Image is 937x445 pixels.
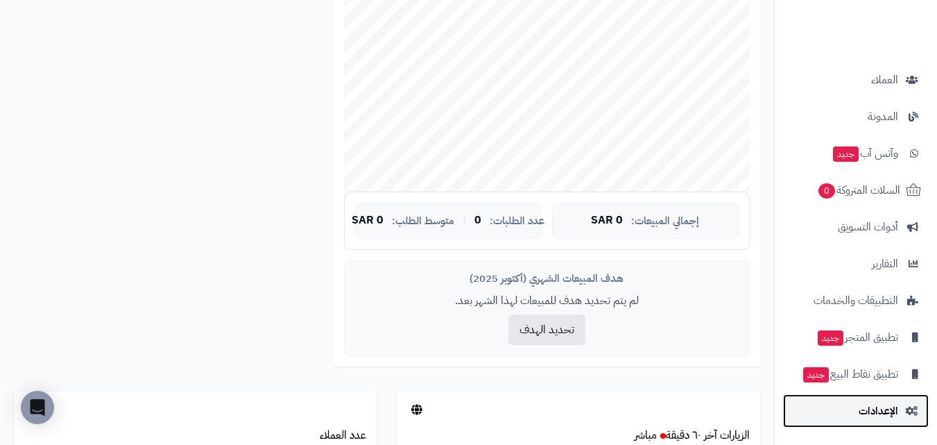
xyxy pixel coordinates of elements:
[814,291,898,310] span: التطبيقات والخدمات
[463,215,466,226] span: |
[832,144,898,163] span: وآتس آب
[635,427,750,444] a: الزيارات آخر ٦٠ دقيقةمباشر
[817,180,900,200] span: السلات المتروكة
[783,358,929,391] a: تطبيق نقاط البيعجديد
[631,215,699,227] span: إجمالي المبيعات:
[591,215,623,227] span: 0 SAR
[474,215,481,227] span: 0
[783,210,929,244] a: أدوات التسويق
[783,247,929,280] a: التقارير
[803,367,829,383] span: جديد
[635,427,657,444] small: مباشر
[783,394,929,428] a: الإعدادات
[868,107,898,126] span: المدونة
[783,63,929,96] a: العملاء
[818,330,843,346] span: جديد
[833,146,859,162] span: جديد
[871,70,898,90] span: العملاء
[508,314,585,345] button: تحديد الهدف
[355,293,739,309] p: لم يتم تحديد هدف للمبيعات لهذا الشهر بعد.
[783,284,929,317] a: التطبيقات والخدمات
[818,183,835,199] span: 0
[352,215,384,227] span: 0 SAR
[783,321,929,354] a: تطبيق المتجرجديد
[859,401,898,421] span: الإعدادات
[816,328,898,347] span: تطبيق المتجر
[838,217,898,237] span: أدوات التسويق
[355,271,739,286] div: هدف المبيعات الشهري (أكتوبر 2025)
[802,364,898,384] span: تطبيق نقاط البيع
[320,427,366,444] a: عدد العملاء
[490,215,544,227] span: عدد الطلبات:
[392,215,454,227] span: متوسط الطلب:
[21,391,54,424] div: Open Intercom Messenger
[783,137,929,170] a: وآتس آبجديد
[783,174,929,207] a: السلات المتروكة0
[783,100,929,133] a: المدونة
[872,254,898,274] span: التقارير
